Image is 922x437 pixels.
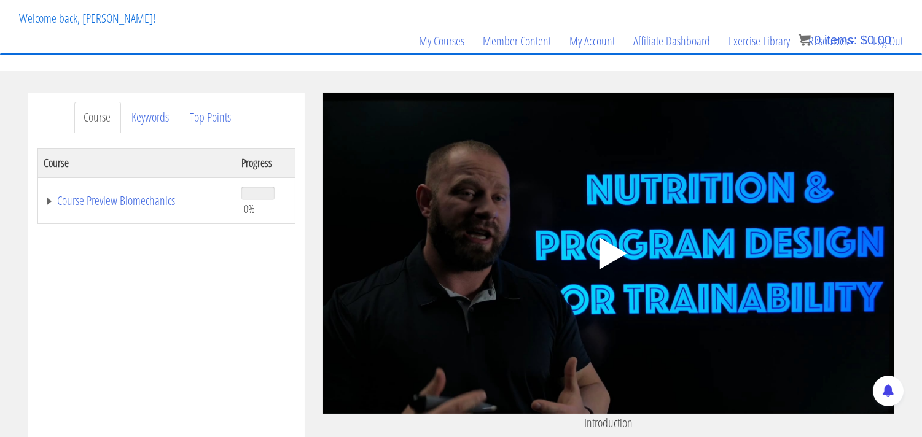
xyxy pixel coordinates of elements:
span: $ [861,33,867,47]
a: Exercise Library [719,12,799,71]
span: items: [824,33,857,47]
span: 0 [814,33,821,47]
a: Course [74,102,121,133]
a: Resources [799,12,864,71]
a: Course Preview Biomechanics [44,195,230,207]
a: Top Points [181,102,241,133]
bdi: 0.00 [861,33,891,47]
img: icon11.png [799,34,811,46]
a: 0 items: $0.00 [799,33,891,47]
a: My Courses [410,12,474,71]
a: Keywords [122,102,179,133]
th: Progress [235,148,295,177]
span: 0% [244,202,255,215]
a: Member Content [474,12,560,71]
th: Course [37,148,235,177]
a: My Account [560,12,624,71]
p: Introduction [323,414,894,432]
a: Log Out [864,12,912,71]
a: Affiliate Dashboard [624,12,719,71]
